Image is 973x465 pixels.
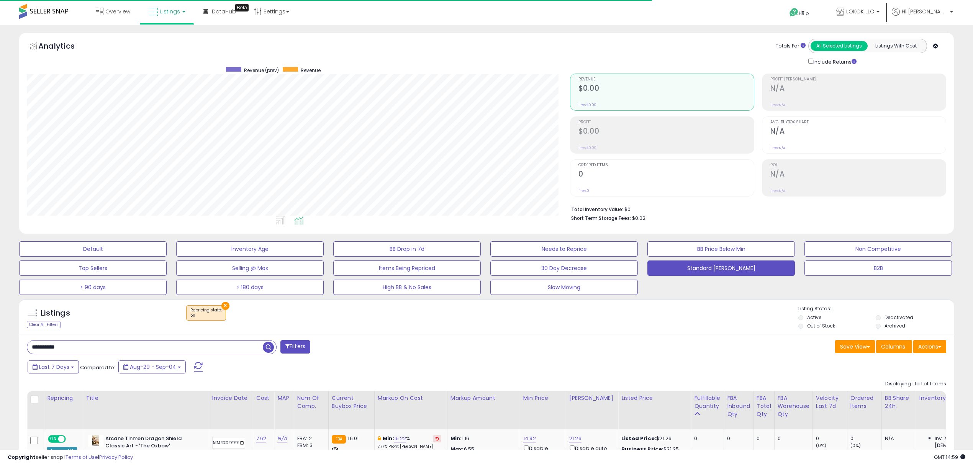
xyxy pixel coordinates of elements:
div: Markup on Cost [378,394,444,402]
div: N/A [885,435,910,442]
small: Prev: N/A [770,146,785,150]
div: BB Share 24h. [885,394,913,410]
h2: N/A [770,170,946,180]
button: > 180 days [176,280,324,295]
div: [PERSON_NAME] [569,394,615,402]
label: Deactivated [885,314,913,321]
a: Help [783,2,824,25]
small: Prev: N/A [770,103,785,107]
span: Listings [160,8,180,15]
small: FBA [332,435,346,444]
label: Out of Stock [807,323,835,329]
button: All Selected Listings [811,41,868,51]
b: Listed Price: [621,435,656,442]
small: Prev: $0.00 [578,146,596,150]
div: 0 [727,435,747,442]
div: Tooltip anchor [235,4,249,11]
label: Archived [885,323,905,329]
small: Prev: N/A [770,188,785,193]
small: (0%) [816,442,827,449]
a: Hi [PERSON_NAME] [892,8,953,25]
span: DataHub [212,8,236,15]
small: Prev: $0.00 [578,103,596,107]
button: High BB & No Sales [333,280,481,295]
button: Standard [PERSON_NAME] [647,260,795,276]
button: Top Sellers [19,260,167,276]
div: MAP [277,394,290,402]
button: Non Competitive [804,241,952,257]
div: 0 [757,435,768,442]
div: Clear All Filters [27,321,61,328]
div: Cost [256,394,271,402]
div: 0 [816,435,847,442]
div: FBA Total Qty [757,394,771,418]
a: 15.22 [394,435,406,442]
a: Terms of Use [66,454,98,461]
h2: N/A [770,127,946,137]
span: Last 7 Days [39,363,69,371]
p: 6.55 [450,446,514,453]
b: Short Term Storage Fees: [571,215,631,221]
div: Current Buybox Price [332,394,371,410]
div: 0 [850,435,881,442]
div: 0 [816,449,847,456]
button: Selling @ Max [176,260,324,276]
strong: Copyright [8,454,36,461]
span: $0.02 [632,214,645,222]
button: Last 7 Days [28,360,79,373]
div: Listed Price [621,394,688,402]
div: Num of Comp. [297,394,325,410]
div: FBM: 3 [297,442,323,449]
span: 16.01 [348,435,359,442]
span: Profit [578,120,754,124]
div: Velocity Last 7d [816,394,844,410]
div: 0 [694,435,718,442]
span: Ordered Items [578,163,754,167]
li: $0 [571,204,941,213]
span: Compared to: [80,364,115,371]
b: Business Price: [621,445,663,453]
p: 1.16 [450,435,514,442]
div: FBA Warehouse Qty [778,394,809,418]
div: % [378,435,441,449]
span: Revenue [301,67,321,74]
a: 7.62 [256,435,267,442]
div: Title [86,394,206,402]
div: 0 [778,435,807,442]
strong: Min: [450,435,462,442]
i: Get Help [789,8,799,17]
div: Min Price [523,394,563,402]
button: BB Drop in 7d [333,241,481,257]
div: on [190,313,222,318]
div: Ordered Items [850,394,878,410]
span: Revenue [578,77,754,82]
button: × [221,302,229,310]
span: ROI [770,163,946,167]
span: LOKOK LLC [846,8,874,15]
span: ON [49,436,58,442]
h2: 0 [578,170,754,180]
h5: Listings [41,308,70,319]
th: The percentage added to the cost of goods (COGS) that forms the calculator for Min & Max prices. [374,391,447,429]
div: Totals For [776,43,806,50]
strong: Max: [450,445,464,453]
a: Privacy Policy [99,454,133,461]
h5: Analytics [38,41,90,53]
div: Markup Amount [450,394,517,402]
button: Listings With Cost [867,41,924,51]
button: 30 Day Decrease [490,260,638,276]
div: Fulfillable Quantity [694,394,721,410]
div: Amazon AI * [47,447,77,454]
div: Invoice Date [212,394,250,402]
h2: N/A [770,84,946,94]
h2: $0.00 [578,127,754,137]
div: Repricing [47,394,80,402]
b: Arcane Tinmen Dragon Shield Classic Art - 'The Oxbow' [105,435,198,451]
small: Prev: 0 [578,188,589,193]
small: (0%) [850,442,861,449]
label: Active [807,314,821,321]
span: Profit [PERSON_NAME] [770,77,946,82]
span: Revenue (prev) [244,67,279,74]
span: Hi [PERSON_NAME] [902,8,948,15]
button: B2B [804,260,952,276]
